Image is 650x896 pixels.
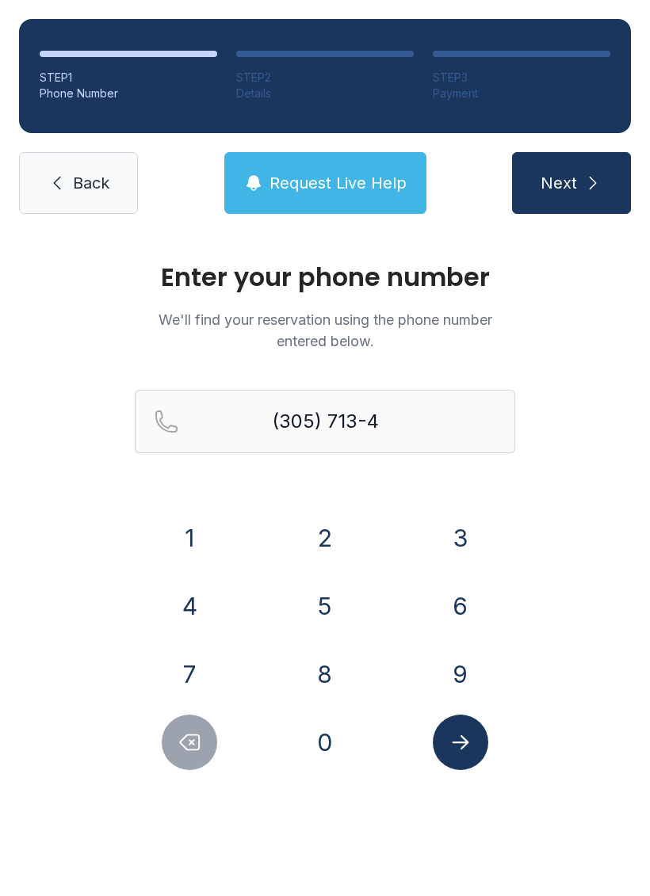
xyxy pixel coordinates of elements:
button: 7 [162,646,217,702]
div: Phone Number [40,86,217,101]
button: 1 [162,510,217,566]
div: Details [236,86,414,101]
div: STEP 3 [433,70,610,86]
div: STEP 2 [236,70,414,86]
button: 2 [297,510,353,566]
span: Next [541,172,577,194]
button: 0 [297,715,353,770]
h1: Enter your phone number [135,265,515,290]
span: Back [73,172,109,194]
button: Submit lookup form [433,715,488,770]
div: STEP 1 [40,70,217,86]
p: We'll find your reservation using the phone number entered below. [135,309,515,352]
span: Request Live Help [270,172,407,194]
button: 9 [433,646,488,702]
button: 5 [297,578,353,634]
button: 3 [433,510,488,566]
button: 6 [433,578,488,634]
input: Reservation phone number [135,390,515,453]
button: Delete number [162,715,217,770]
button: 4 [162,578,217,634]
button: 8 [297,646,353,702]
div: Payment [433,86,610,101]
